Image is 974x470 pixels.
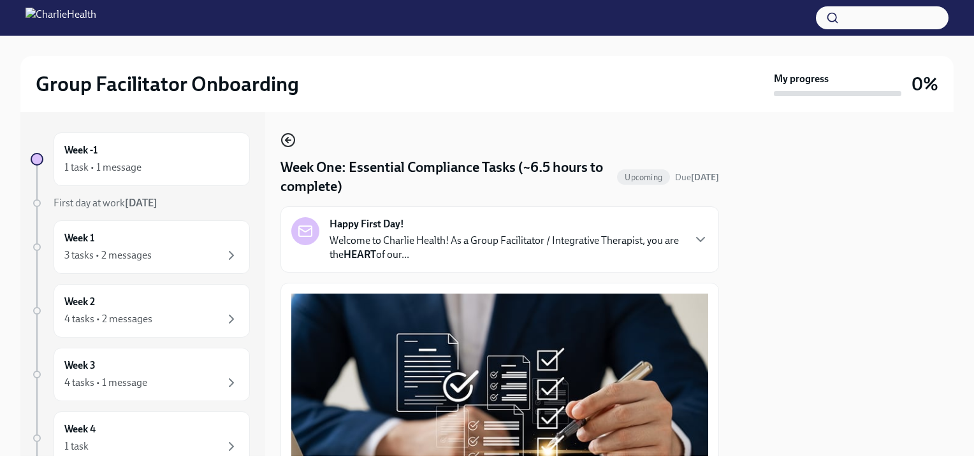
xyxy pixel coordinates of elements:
[774,72,829,86] strong: My progress
[64,248,152,262] div: 3 tasks • 2 messages
[344,248,376,260] strong: HEART
[64,376,147,390] div: 4 tasks • 1 message
[31,411,250,465] a: Week 41 task
[64,295,95,309] h6: Week 2
[64,359,96,373] h6: Week 3
[31,132,250,186] a: Week -11 task • 1 message
[330,217,404,231] strong: Happy First Day!
[64,422,96,436] h6: Week 4
[25,8,96,28] img: CharlieHealth
[691,172,719,183] strong: [DATE]
[912,73,938,96] h3: 0%
[617,173,670,182] span: Upcoming
[64,143,98,157] h6: Week -1
[675,171,719,183] span: October 6th, 2025 10:00
[64,160,142,174] div: 1 task • 1 message
[64,231,94,245] h6: Week 1
[330,234,683,262] p: Welcome to Charlie Health! As a Group Facilitator / Integrative Therapist, you are the of our...
[54,197,157,209] span: First day at work
[675,172,719,183] span: Due
[125,197,157,209] strong: [DATE]
[31,348,250,401] a: Week 34 tasks • 1 message
[36,71,299,97] h2: Group Facilitator Onboarding
[64,312,152,326] div: 4 tasks • 2 messages
[31,284,250,338] a: Week 24 tasks • 2 messages
[31,196,250,210] a: First day at work[DATE]
[280,158,612,196] h4: Week One: Essential Compliance Tasks (~6.5 hours to complete)
[64,439,89,453] div: 1 task
[31,220,250,274] a: Week 13 tasks • 2 messages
